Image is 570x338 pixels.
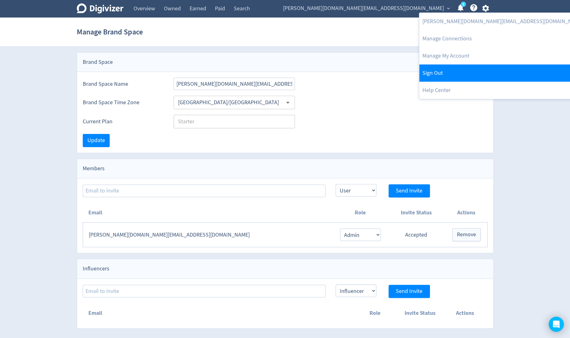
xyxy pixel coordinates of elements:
[549,317,564,332] div: Open Intercom Messenger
